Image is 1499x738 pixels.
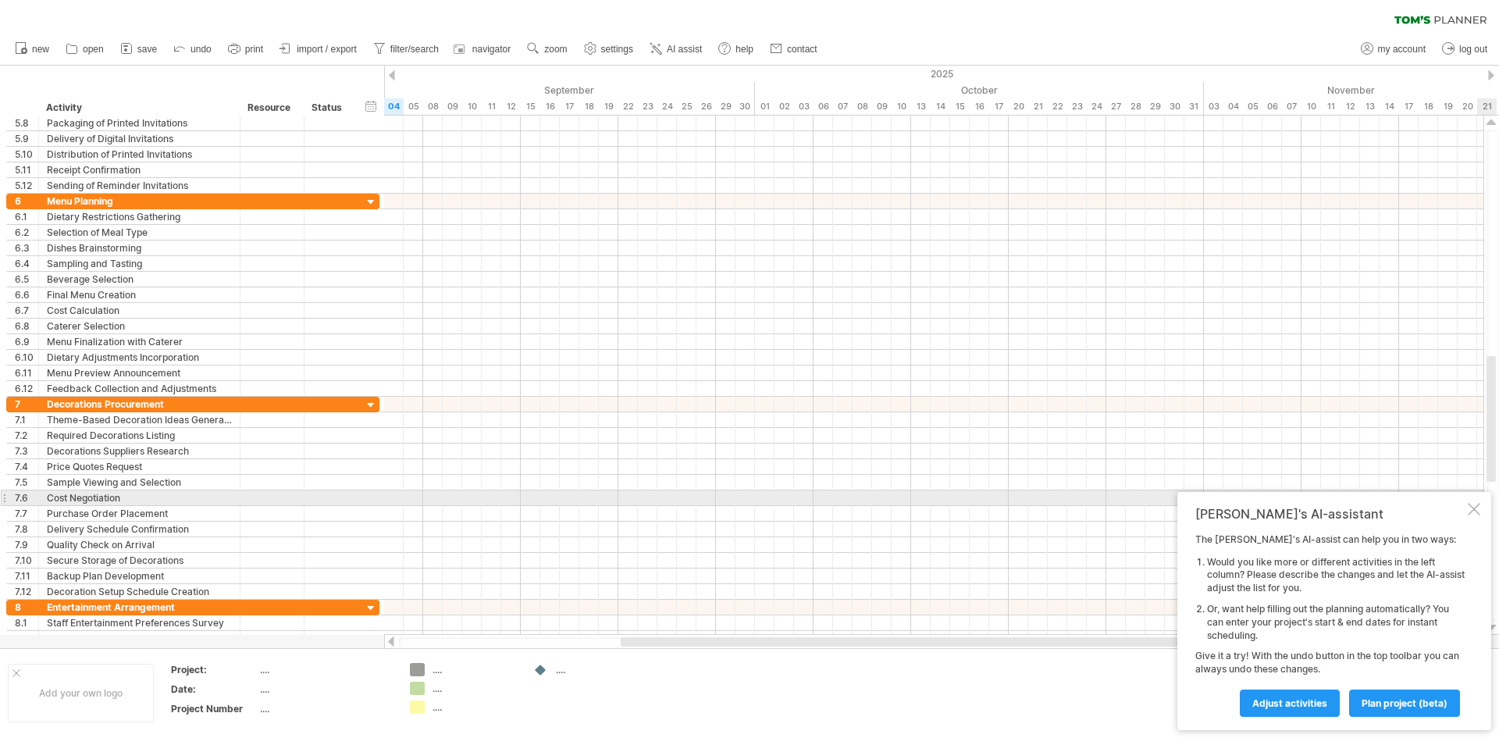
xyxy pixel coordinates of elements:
a: print [224,39,268,59]
div: Thursday, 11 September 2025 [482,98,501,115]
div: Final Menu Creation [47,287,232,302]
div: 7.5 [15,475,38,490]
div: Resource [247,100,295,116]
div: Monday, 10 November 2025 [1301,98,1321,115]
div: Wednesday, 22 October 2025 [1048,98,1067,115]
div: 5.11 [15,162,38,177]
div: 6.7 [15,303,38,318]
span: undo [190,44,212,55]
div: .... [433,701,518,714]
a: settings [580,39,638,59]
div: Friday, 7 November 2025 [1282,98,1301,115]
div: Sample Viewing and Selection [47,475,232,490]
div: Backup Plan Development [47,569,232,583]
span: open [83,44,104,55]
div: Tuesday, 14 October 2025 [931,98,950,115]
div: 6.12 [15,381,38,396]
li: Or, want help filling out the planning automatically? You can enter your project's start & end da... [1207,603,1465,642]
div: Thursday, 20 November 2025 [1458,98,1477,115]
a: contact [766,39,822,59]
div: 6.1 [15,209,38,224]
div: Tuesday, 28 October 2025 [1126,98,1145,115]
div: 7.3 [15,444,38,458]
div: Menu Planning [47,194,232,209]
a: new [11,39,54,59]
div: Friday, 14 November 2025 [1380,98,1399,115]
a: Adjust activities [1240,690,1340,717]
div: Monday, 8 September 2025 [423,98,443,115]
div: Cost Calculation [47,303,232,318]
span: save [137,44,157,55]
div: .... [556,663,641,676]
div: Friday, 12 September 2025 [501,98,521,115]
div: Selection of Meal Type [47,225,232,240]
div: Theme-Based Decoration Ideas Generation [47,412,232,427]
div: 5.9 [15,131,38,146]
div: Thursday, 9 October 2025 [872,98,892,115]
div: Dishes Brainstorming [47,241,232,255]
div: Monday, 27 October 2025 [1106,98,1126,115]
div: Tuesday, 16 September 2025 [540,98,560,115]
div: Monday, 3 November 2025 [1204,98,1223,115]
a: open [62,39,109,59]
div: Tuesday, 30 September 2025 [735,98,755,115]
div: 5.8 [15,116,38,130]
div: 5.12 [15,178,38,193]
div: Monday, 17 November 2025 [1399,98,1419,115]
div: Wednesday, 1 October 2025 [755,98,774,115]
a: filter/search [369,39,443,59]
div: Price Quotes Request [47,459,232,474]
div: Friday, 21 November 2025 [1477,98,1497,115]
div: Secure Storage of Decorations [47,553,232,568]
div: Wednesday, 8 October 2025 [853,98,872,115]
div: Wednesday, 29 October 2025 [1145,98,1165,115]
div: 7.2 [15,428,38,443]
div: .... [260,663,391,676]
div: Wednesday, 10 September 2025 [462,98,482,115]
div: Distribution of Printed Invitations [47,147,232,162]
div: Thursday, 25 September 2025 [677,98,696,115]
div: 6.9 [15,334,38,349]
div: 8 [15,600,38,615]
div: Dietary Restrictions Gathering [47,209,232,224]
div: 7.1 [15,412,38,427]
a: undo [169,39,216,59]
div: Wednesday, 5 November 2025 [1243,98,1262,115]
div: Delivery Schedule Confirmation [47,522,232,537]
div: Thursday, 18 September 2025 [579,98,599,115]
div: Project: [171,663,257,676]
a: AI assist [646,39,707,59]
span: my account [1378,44,1426,55]
div: 7.10 [15,553,38,568]
div: Monday, 22 September 2025 [618,98,638,115]
span: import / export [297,44,357,55]
div: Thursday, 6 November 2025 [1262,98,1282,115]
div: Receipt Confirmation [47,162,232,177]
span: log out [1459,44,1487,55]
div: 7.12 [15,584,38,599]
div: Menu Finalization with Caterer [47,334,232,349]
div: 7.11 [15,569,38,583]
div: Caterer Selection [47,319,232,333]
div: Friday, 24 October 2025 [1087,98,1106,115]
div: Friday, 31 October 2025 [1184,98,1204,115]
a: help [714,39,758,59]
div: Tuesday, 23 September 2025 [638,98,657,115]
div: September 2025 [326,82,755,98]
div: Wednesday, 19 November 2025 [1438,98,1458,115]
div: Friday, 19 September 2025 [599,98,618,115]
div: October 2025 [755,82,1204,98]
a: navigator [451,39,515,59]
a: log out [1438,39,1492,59]
span: AI assist [667,44,702,55]
span: zoom [544,44,567,55]
a: zoom [523,39,571,59]
div: Tuesday, 7 October 2025 [833,98,853,115]
div: Beverage Selection [47,272,232,287]
div: Tuesday, 21 October 2025 [1028,98,1048,115]
div: Monday, 15 September 2025 [521,98,540,115]
span: help [735,44,753,55]
div: 6.6 [15,287,38,302]
span: filter/search [390,44,439,55]
span: settings [601,44,633,55]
